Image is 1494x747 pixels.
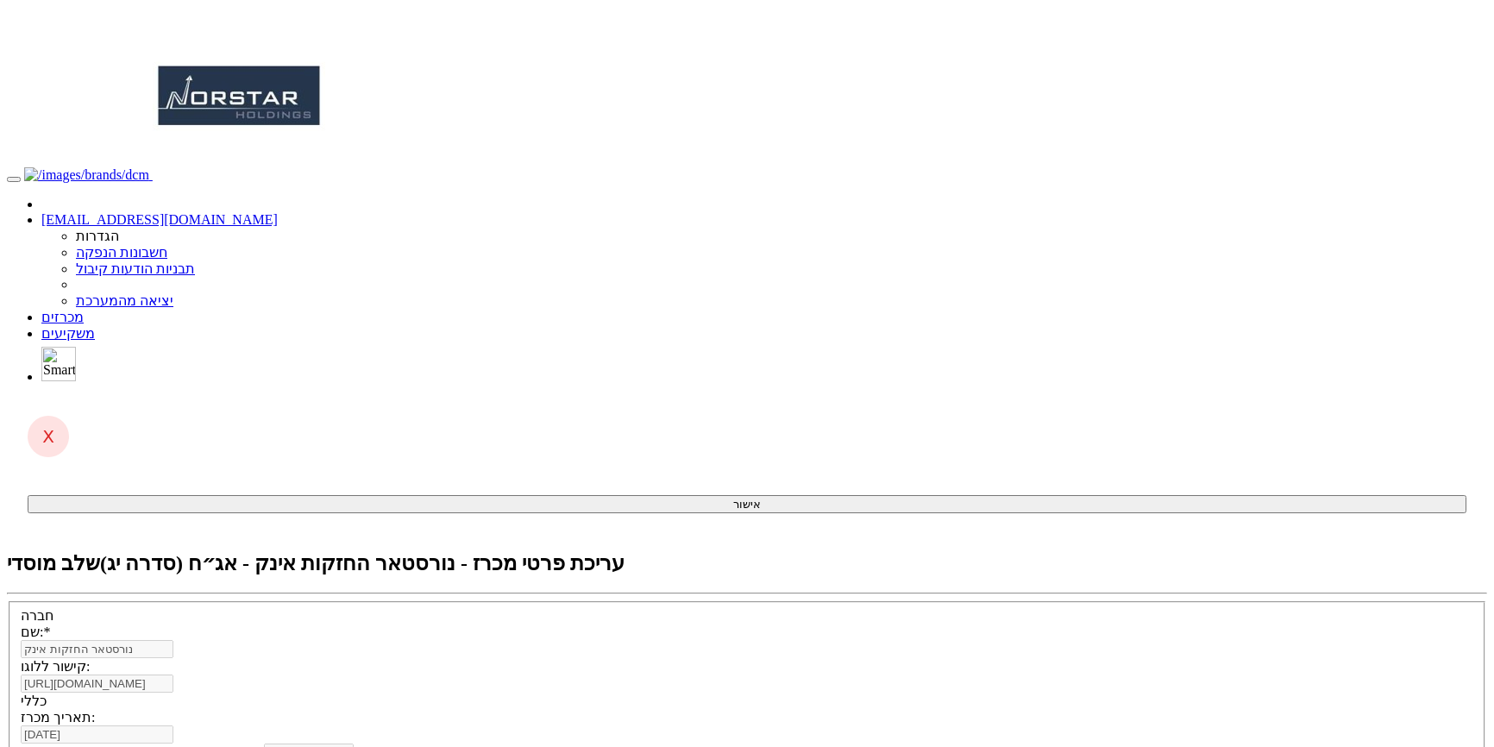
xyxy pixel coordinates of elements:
img: SmartBull Logo [41,347,76,381]
span: X [42,426,54,447]
a: [EMAIL_ADDRESS][DOMAIN_NAME] [41,212,278,227]
li: הגדרות [76,228,1487,244]
img: Auction Logo [153,7,325,179]
a: תבניות הודעות קיבול [76,261,195,276]
a: משקיעים [41,326,95,341]
a: יציאה מהמערכת [76,293,173,308]
label: תאריך מכרז: [21,710,95,725]
label: כללי [21,694,47,708]
label: חברה [21,608,53,623]
span: שלב מוסדי [7,552,100,574]
button: אישור [28,495,1466,513]
a: חשבונות הנפקה [76,245,167,260]
img: /images/brands/dcm [24,167,149,183]
label: שם: [21,625,50,639]
a: מכרזים [41,310,84,324]
h2: עריכת פרטי מכרז - נורסטאר החזקות אינק - אג״ח (סדרה יג) [7,551,1487,575]
label: קישור ללוגו: [21,659,90,674]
